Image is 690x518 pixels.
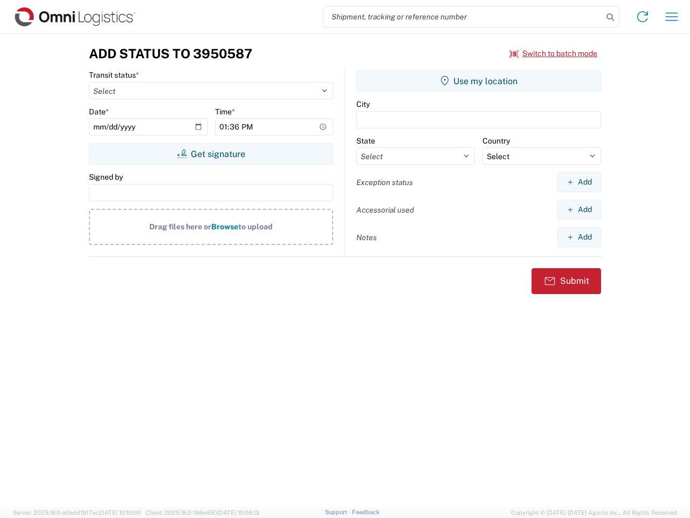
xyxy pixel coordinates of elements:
[356,178,413,187] label: Exception status
[557,172,601,192] button: Add
[89,46,252,62] h3: Add Status to 3950587
[356,70,601,92] button: Use my location
[99,509,141,516] span: [DATE] 10:10:00
[89,70,139,80] label: Transit status
[356,136,375,146] label: State
[356,205,414,215] label: Accessorial used
[356,233,377,242] label: Notes
[217,509,259,516] span: [DATE] 10:06:13
[557,200,601,220] button: Add
[509,45,597,63] button: Switch to batch mode
[557,227,601,247] button: Add
[238,222,273,231] span: to upload
[215,107,235,117] label: Time
[352,509,379,515] a: Feedback
[323,6,603,27] input: Shipment, tracking or reference number
[89,172,123,182] label: Signed by
[356,99,370,109] label: City
[532,268,601,294] button: Submit
[211,222,238,231] span: Browse
[482,136,510,146] label: Country
[89,143,333,165] button: Get signature
[146,509,259,516] span: Client: 2025.18.0-198a450
[89,107,109,117] label: Date
[149,222,211,231] span: Drag files here or
[511,508,677,517] span: Copyright © [DATE]-[DATE] Agistix Inc., All Rights Reserved
[13,509,141,516] span: Server: 2025.18.0-a0edd1917ac
[325,509,352,515] a: Support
